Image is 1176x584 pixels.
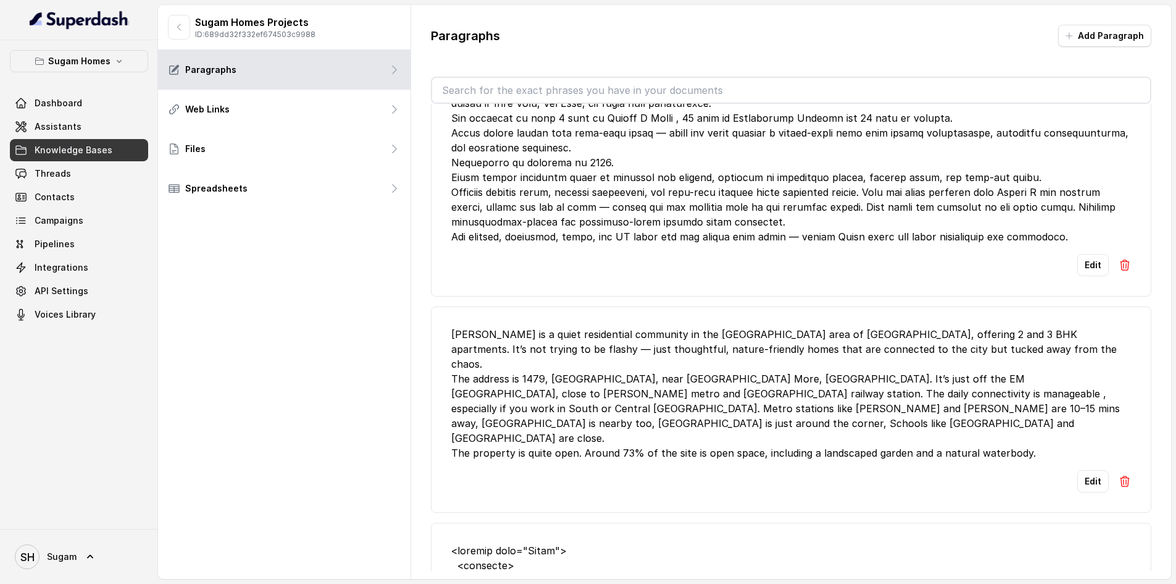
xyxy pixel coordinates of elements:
p: Web Links [185,103,230,116]
a: Voices Library [10,303,148,326]
span: Sugam [47,551,77,563]
a: Campaigns [10,209,148,232]
span: Pipelines [35,238,75,250]
a: API Settings [10,280,148,302]
a: Contacts [10,186,148,208]
a: Threads [10,163,148,185]
img: light.svg [30,10,129,30]
text: SH [20,551,35,564]
a: Assistants [10,116,148,138]
p: Spreadsheets [185,182,248,195]
div: [PERSON_NAME] is a quiet residential community in the [GEOGRAPHIC_DATA] area of [GEOGRAPHIC_DATA]... [451,327,1131,460]
p: Paragraphs [431,27,500,44]
p: Sugam Homes [48,54,111,69]
img: Delete [1119,259,1131,271]
span: API Settings [35,285,88,297]
button: Edit [1077,470,1109,493]
button: Edit [1077,254,1109,276]
span: Contacts [35,191,75,203]
a: Dashboard [10,92,148,114]
p: Files [185,143,206,155]
p: Sugam Homes Projects [195,15,315,30]
div: Lorem ip Dolorsit am c adipisc elit-sedd eiusmodte in Utlaboreetd, Magnaa E, adminimv quisnos exe... [451,81,1131,244]
a: Sugam [10,540,148,574]
span: Voices Library [35,308,96,321]
span: Campaigns [35,214,83,227]
a: Integrations [10,256,148,279]
a: Knowledge Bases [10,139,148,161]
p: Paragraphs [185,64,236,76]
p: ID: 689dd32f332ef674503c9988 [195,30,315,40]
button: Add Paragraph [1058,25,1151,47]
span: Dashboard [35,97,82,109]
input: Search for the exact phrases you have in your documents [432,78,1150,103]
span: Integrations [35,261,88,274]
span: Assistants [35,121,81,133]
a: Pipelines [10,233,148,255]
span: Threads [35,167,71,180]
button: Sugam Homes [10,50,148,72]
img: Delete [1119,475,1131,488]
span: Knowledge Bases [35,144,112,156]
